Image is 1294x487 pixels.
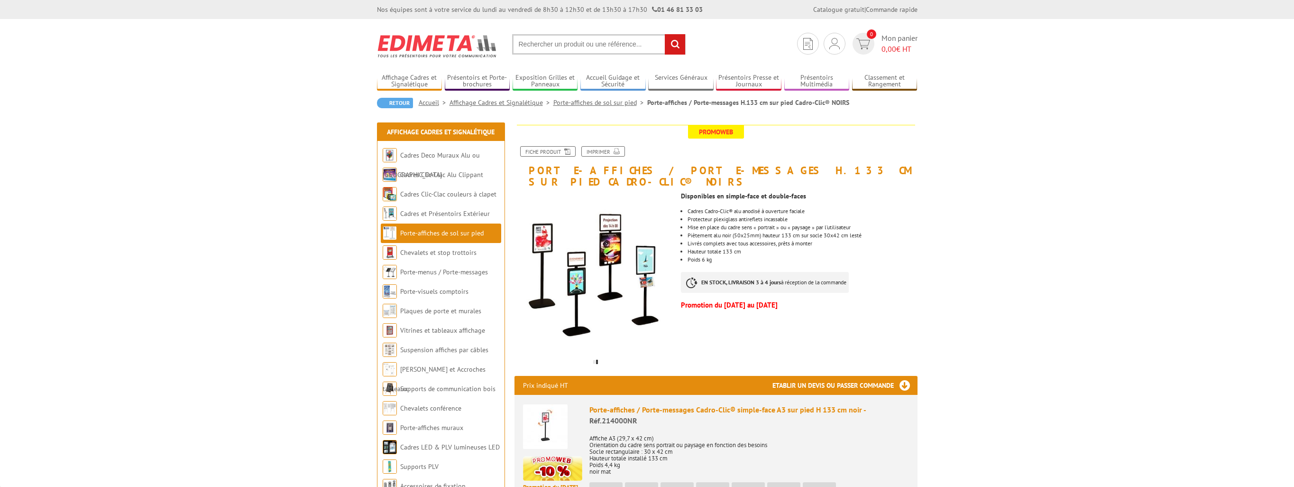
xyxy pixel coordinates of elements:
[445,74,510,89] a: Présentoirs et Porte-brochures
[383,440,397,454] img: Cadres LED & PLV lumineuses LED
[881,44,918,55] span: € HT
[523,404,568,449] img: Porte-affiches / Porte-messages Cadro-Clic® simple-face A3 sur pied H 133 cm noir
[681,302,917,308] p: Promotion du [DATE] au [DATE]
[400,287,468,296] a: Porte-visuels comptoirs
[716,74,781,89] a: Présentoirs Presse et Journaux
[400,190,496,198] a: Cadres Clic-Clac couleurs à clapet
[383,226,397,240] img: Porte-affiches de sol sur pied
[681,193,917,199] div: Disponibles en simple-face et double-faces
[688,257,917,262] li: Poids 6 kg
[688,241,917,246] li: Livrés complets avec tous accessoires, prêts à monter
[688,125,744,139] span: Promoweb
[383,245,397,260] img: Chevalets et stop trottoirs
[772,376,918,395] h3: Etablir un devis ou passer commande
[377,28,498,64] img: Edimeta
[383,365,486,393] a: [PERSON_NAME] et Accroches tableaux
[688,249,917,254] li: Hauteur totale 133 cm
[383,459,397,474] img: Supports PLV
[383,187,397,201] img: Cadres Clic-Clac couleurs à clapet
[881,33,918,55] span: Mon panier
[400,248,477,257] a: Chevalets et stop trottoirs
[400,384,496,393] a: Supports de communication bois
[589,416,637,425] span: Réf.214000NR
[813,5,918,14] div: |
[400,307,481,315] a: Plaques de porte et murales
[513,74,578,89] a: Exposition Grilles et Panneaux
[523,456,582,481] img: promotion
[523,376,568,395] p: Prix indiqué HT
[688,225,917,230] li: Mise en place du cadre sens « portrait » ou « paysage » par l’utilisateur
[681,272,849,293] p: à réception de la commande
[400,404,461,412] a: Chevalets conférence
[383,284,397,299] img: Porte-visuels comptoirs
[688,216,917,222] li: Protecteur plexiglass antireflets incassable
[850,33,918,55] a: devis rapide 0 Mon panier 0,00€ HT
[383,304,397,318] img: Plaques de porte et murales
[377,5,703,14] div: Nos équipes sont à votre service du lundi au vendredi de 8h30 à 12h30 et de 13h30 à 17h30
[701,279,781,286] strong: EN STOCK, LIVRAISON 3 à 4 jours
[419,98,450,107] a: Accueil
[383,323,397,337] img: Vitrines et tableaux affichage
[383,343,397,357] img: Suspension affiches par câbles
[400,229,484,237] a: Porte-affiches de sol sur pied
[553,98,647,107] a: Porte-affiches de sol sur pied
[383,421,397,435] img: Porte-affiches muraux
[856,38,870,49] img: devis rapide
[383,265,397,279] img: Porte-menus / Porte-messages
[589,429,909,475] p: Affiche A3 (29,7 x 42 cm) Orientation du cadre sens portrait ou paysage en fonction des besoins S...
[688,208,917,214] li: Cadres Cadro-Clic® alu anodisé à ouverture faciale
[400,443,500,451] a: Cadres LED & PLV lumineuses LED
[400,268,488,276] a: Porte-menus / Porte-messages
[881,44,896,54] span: 0,00
[665,34,685,55] input: rechercher
[400,423,463,432] a: Porte-affiches muraux
[581,146,625,157] a: Imprimer
[867,29,876,39] span: 0
[652,5,703,14] strong: 01 46 81 33 03
[400,209,490,218] a: Cadres et Présentoirs Extérieur
[813,5,864,14] a: Catalogue gratuit
[512,34,686,55] input: Rechercher un produit ou une référence...
[647,98,849,107] li: Porte-affiches / Porte-messages H.133 cm sur pied Cadro-Clic® NOIRS
[866,5,918,14] a: Commande rapide
[377,74,442,89] a: Affichage Cadres et Signalétique
[852,74,918,89] a: Classement et Rangement
[589,404,909,426] div: Porte-affiches / Porte-messages Cadro-Clic® simple-face A3 sur pied H 133 cm noir -
[688,233,917,238] li: Piètement alu noir (50x25mm) hauteur 133 cm sur socle 30x42 cm lesté
[450,98,553,107] a: Affichage Cadres et Signalétique
[514,192,674,352] img: kits_complets_pietement_cadres_fixations_cadro_clic_noir_2.jpg
[803,38,813,50] img: devis rapide
[580,74,646,89] a: Accueil Guidage et Sécurité
[387,128,495,136] a: Affichage Cadres et Signalétique
[383,148,397,162] img: Cadres Deco Muraux Alu ou Bois
[377,98,413,108] a: Retour
[520,146,576,157] a: Fiche produit
[400,346,488,354] a: Suspension affiches par câbles
[648,74,714,89] a: Services Généraux
[383,362,397,376] img: Cimaises et Accroches tableaux
[383,151,480,179] a: Cadres Deco Muraux Alu ou [GEOGRAPHIC_DATA]
[400,170,483,179] a: Cadres Clic-Clac Alu Clippant
[400,326,485,335] a: Vitrines et tableaux affichage
[829,38,840,49] img: devis rapide
[784,74,850,89] a: Présentoirs Multimédia
[383,401,397,415] img: Chevalets conférence
[383,206,397,221] img: Cadres et Présentoirs Extérieur
[400,462,439,471] a: Supports PLV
